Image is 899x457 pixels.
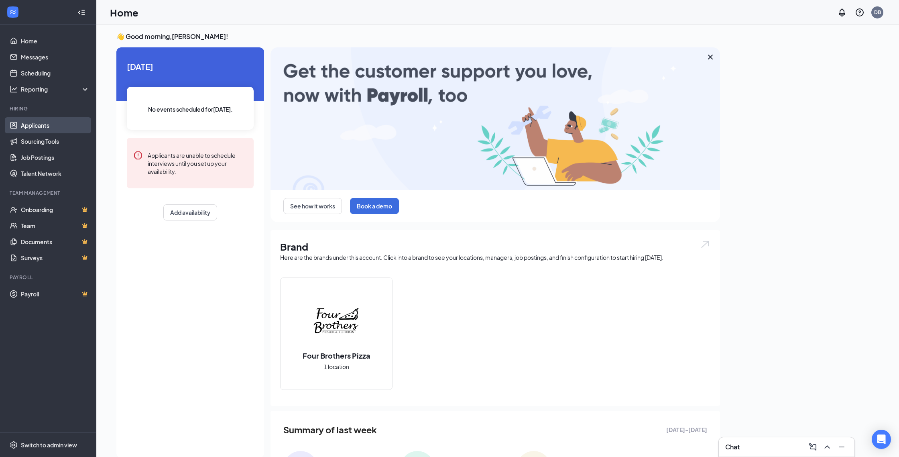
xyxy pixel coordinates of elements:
div: DB [874,9,881,16]
div: Hiring [10,105,88,112]
a: DocumentsCrown [21,234,89,250]
a: Applicants [21,117,89,133]
div: Open Intercom Messenger [872,430,891,449]
div: Applicants are unable to schedule interviews until you set up your availability. [148,151,247,175]
div: Team Management [10,190,88,196]
div: Here are the brands under this account. Click into a brand to see your locations, managers, job p... [280,253,710,261]
svg: Settings [10,441,18,449]
a: Scheduling [21,65,89,81]
a: Messages [21,49,89,65]
svg: Notifications [837,8,847,17]
svg: Minimize [837,442,846,452]
button: See how it works [283,198,342,214]
button: Add availability [163,204,217,220]
span: [DATE] [127,60,254,73]
a: OnboardingCrown [21,202,89,218]
button: ComposeMessage [806,441,819,453]
img: Four Brothers Pizza [311,296,362,347]
button: Book a demo [350,198,399,214]
a: Job Postings [21,149,89,165]
button: ChevronUp [821,441,834,453]
img: open.6027fd2a22e1237b5b06.svg [700,240,710,249]
span: [DATE] - [DATE] [666,425,707,434]
a: PayrollCrown [21,286,89,302]
h1: Home [110,6,138,19]
a: Talent Network [21,165,89,182]
svg: Cross [706,52,715,62]
h3: 👋 Good morning, [PERSON_NAME] ! [116,32,720,41]
a: Sourcing Tools [21,133,89,149]
h1: Brand [280,240,710,253]
img: payroll-large.gif [271,47,720,190]
svg: QuestionInfo [855,8,864,17]
a: Home [21,33,89,49]
svg: ComposeMessage [808,442,818,452]
svg: ChevronUp [822,442,832,452]
button: Minimize [835,441,848,453]
svg: WorkstreamLogo [9,8,17,16]
span: No events scheduled for [DATE] . [148,105,233,114]
h2: Four Brothers Pizza [295,351,378,361]
div: Reporting [21,85,90,93]
svg: Analysis [10,85,18,93]
a: TeamCrown [21,218,89,234]
h3: Chat [725,443,740,451]
a: SurveysCrown [21,250,89,266]
svg: Error [133,151,143,160]
svg: Collapse [77,8,85,16]
div: Switch to admin view [21,441,77,449]
div: Payroll [10,274,88,281]
span: 1 location [324,362,349,371]
span: Summary of last week [283,423,377,437]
